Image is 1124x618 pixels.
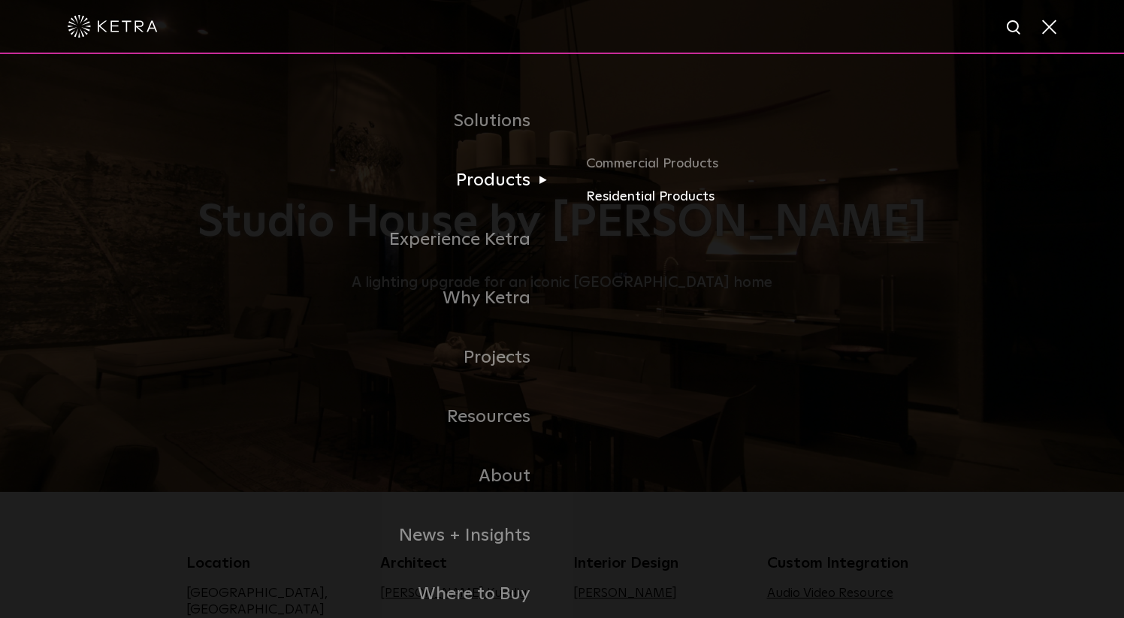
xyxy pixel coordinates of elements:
img: search icon [1005,19,1024,38]
a: Solutions [186,92,562,151]
a: Resources [186,387,562,447]
a: News + Insights [186,506,562,565]
a: Why Ketra [186,269,562,328]
img: ketra-logo-2019-white [68,15,158,38]
a: Experience Ketra [186,210,562,270]
a: Residential Products [586,186,938,208]
a: About [186,447,562,506]
a: Commercial Products [586,153,938,186]
a: Projects [186,328,562,387]
a: Products [186,151,562,210]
